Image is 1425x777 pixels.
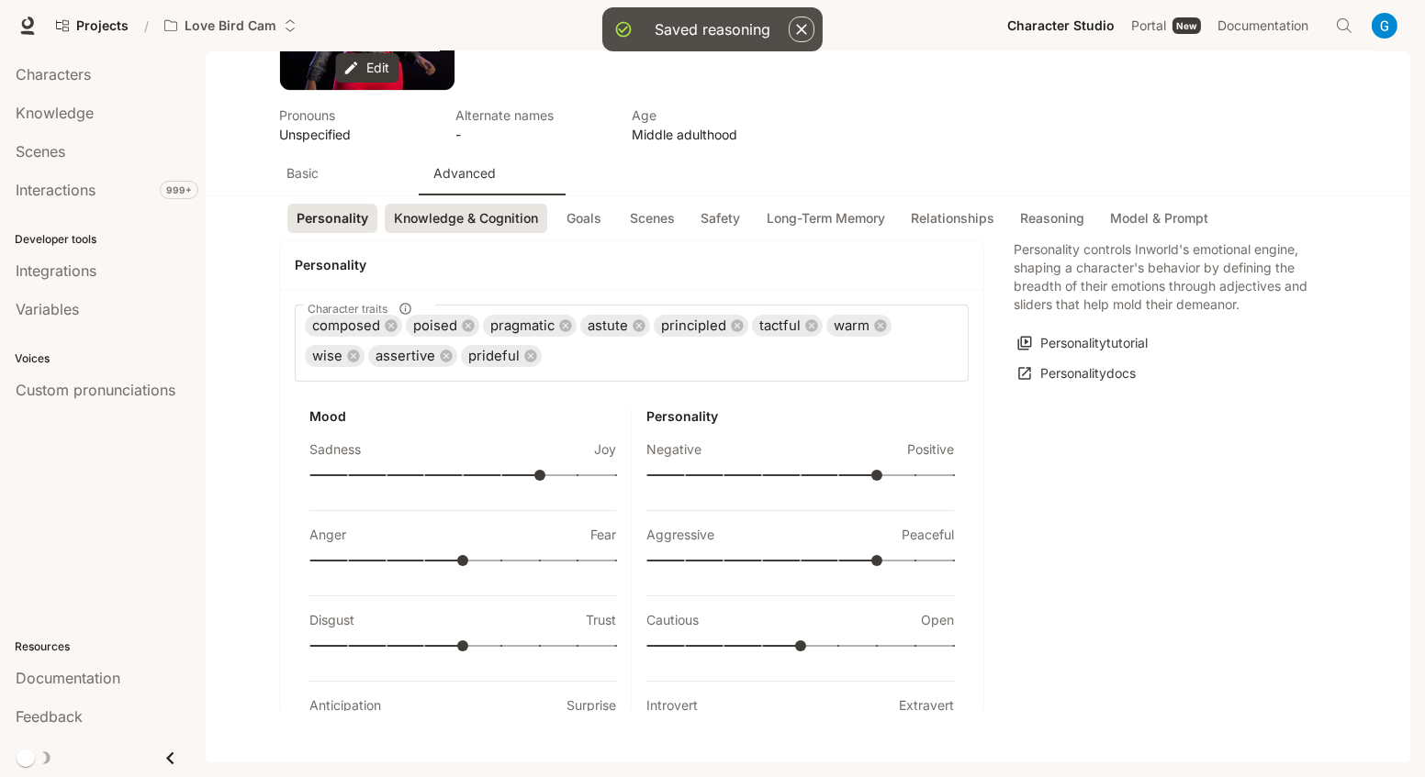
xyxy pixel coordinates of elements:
[590,526,616,544] p: Fear
[137,17,156,36] div: /
[757,204,894,234] button: Long-Term Memory
[76,18,129,34] span: Projects
[646,440,701,459] p: Negative
[646,611,699,629] p: Cautious
[279,105,433,125] p: Pronouns
[907,440,954,459] p: Positive
[309,696,381,715] p: Anticipation
[393,296,418,321] button: Character traits
[902,204,1004,234] button: Relationships
[1014,359,1140,389] a: Personalitydocs
[646,696,698,715] p: Introvert
[567,696,616,715] p: Surprise
[305,346,350,367] span: wise
[336,53,399,83] button: Edit
[1366,7,1403,44] button: User avatar
[156,7,305,44] button: Open workspace menu
[594,440,616,459] p: Joy
[305,316,387,337] span: composed
[483,315,577,337] div: pragmatic
[368,345,457,367] div: assertive
[654,315,748,337] div: principled
[185,18,276,34] p: Love Bird Cam
[902,526,954,544] p: Peaceful
[286,164,319,183] p: Basic
[1173,17,1201,34] div: New
[295,256,969,274] h4: Personality
[621,204,684,234] button: Scenes
[368,346,443,367] span: assertive
[461,346,527,367] span: prideful
[655,18,770,40] div: Saved reasoning
[305,345,365,367] div: wise
[287,204,377,234] button: Personality
[752,316,808,337] span: tactful
[1217,15,1308,38] span: Documentation
[1326,7,1363,44] button: Open Command Menu
[406,315,479,337] div: poised
[752,315,823,337] div: tactful
[309,611,354,629] p: Disgust
[48,7,137,44] a: Go to projects
[826,315,892,337] div: warm
[580,315,650,337] div: astute
[1014,328,1152,359] button: Personalitytutorial
[406,316,465,337] span: poised
[309,407,616,426] h6: Mood
[308,301,387,316] span: Character traits
[555,204,613,234] button: Goals
[632,105,786,144] button: Open character details dialog
[921,611,954,629] p: Open
[1372,13,1397,39] img: User avatar
[461,345,542,367] div: prideful
[691,204,750,234] button: Safety
[632,105,786,125] p: Age
[483,316,562,337] span: pragmatic
[1101,204,1217,234] button: Model & Prompt
[826,316,877,337] span: warm
[455,125,610,144] p: -
[1000,7,1122,44] a: Character Studio
[385,204,547,234] button: Knowledge & Cognition
[1124,7,1208,44] a: PortalNew
[586,611,616,629] p: Trust
[309,526,346,544] p: Anger
[632,125,786,144] p: Middle adulthood
[1011,204,1094,234] button: Reasoning
[305,315,402,337] div: composed
[433,164,496,183] p: Advanced
[455,105,610,125] p: Alternate names
[455,105,610,144] button: Open character details dialog
[1210,7,1322,44] a: Documentation
[899,696,954,715] p: Extravert
[279,125,433,144] p: Unspecified
[309,440,361,459] p: Sadness
[580,316,635,337] span: astute
[646,526,714,544] p: Aggressive
[1014,240,1307,314] p: Personality controls Inworld's emotional engine, shaping a character's behavior by defining the b...
[279,105,433,144] button: Open character details dialog
[654,316,734,337] span: principled
[1007,15,1115,38] span: Character Studio
[1131,15,1166,38] span: Portal
[646,407,954,426] h6: Personality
